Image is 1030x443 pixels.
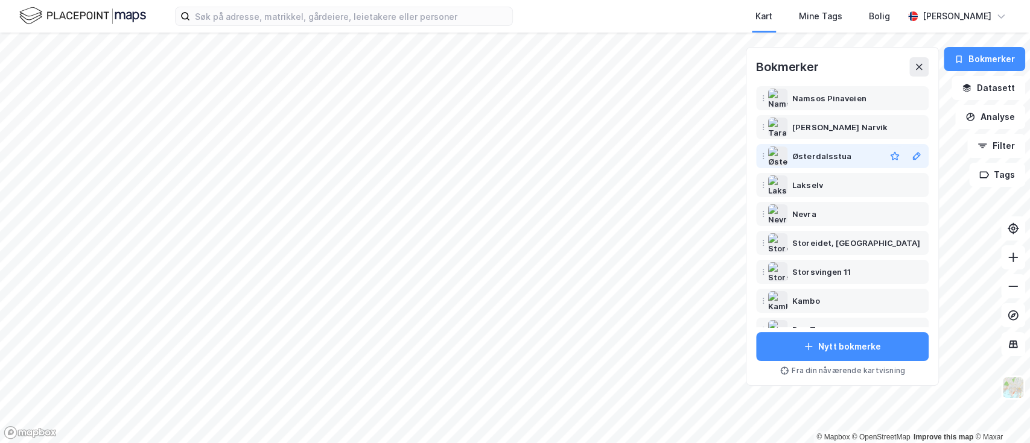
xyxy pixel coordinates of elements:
button: Datasett [952,76,1025,100]
img: Nevra [768,204,787,224]
a: Improve this map [914,433,973,441]
div: Østerdalsstua [792,149,851,163]
a: OpenStreetMap [852,433,911,441]
div: [PERSON_NAME] Narvik [792,120,888,134]
div: Lakselv [792,178,823,192]
button: Analyse [955,105,1025,129]
button: Nytt bokmerke [756,332,929,361]
img: Roa Torg [768,320,787,339]
img: Taraldsvik Narvik [768,118,787,137]
img: Kambo [768,291,787,310]
a: Mapbox [816,433,850,441]
input: Søk på adresse, matrikkel, gårdeiere, leietakere eller personer [190,7,512,25]
img: Storsvingen 11 [768,262,787,281]
div: Namsos Pinaveien [792,91,866,105]
div: Mine Tags [799,9,842,24]
a: Mapbox homepage [4,426,57,439]
div: Storsvingen 11 [792,265,851,279]
div: Kontrollprogram for chat [970,385,1030,443]
img: Namsos Pinaveien [768,89,787,108]
div: [PERSON_NAME] [923,9,991,24]
div: Kart [755,9,772,24]
div: Bolig [869,9,890,24]
iframe: Chat Widget [970,385,1030,443]
div: Storeidet, [GEOGRAPHIC_DATA] [792,236,920,250]
img: logo.f888ab2527a4732fd821a326f86c7f29.svg [19,5,146,27]
div: Kambo [792,294,820,308]
img: Z [1002,376,1025,399]
img: Storeidet, Leknes [768,233,787,253]
button: Tags [969,163,1025,187]
div: Roa Torg [792,322,829,337]
button: Bokmerker [944,47,1025,71]
img: Lakselv [768,175,787,195]
img: Østerdalsstua [768,146,787,166]
div: Nevra [792,207,816,221]
div: Fra din nåværende kartvisning [756,366,929,375]
button: Filter [967,134,1025,158]
div: Bokmerker [756,57,818,77]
